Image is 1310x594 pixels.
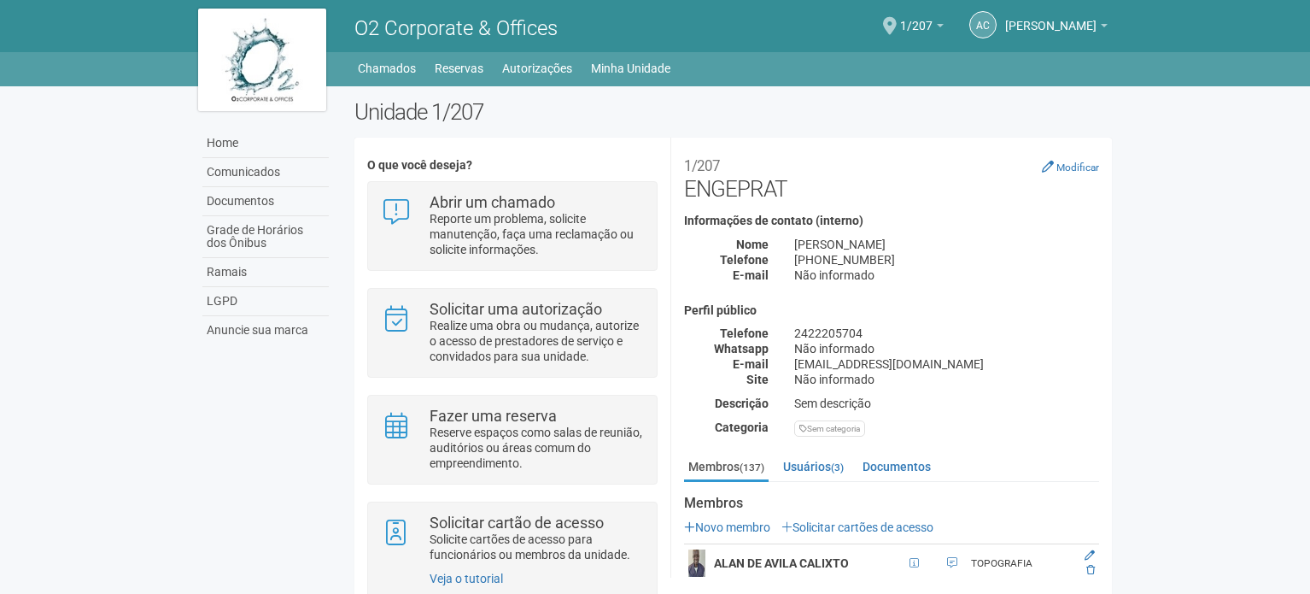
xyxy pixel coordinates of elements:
[354,16,558,40] span: O2 Corporate & Offices
[1005,3,1097,32] span: Andréa Cunha
[202,258,329,287] a: Ramais
[1056,162,1099,173] small: Modificar
[430,211,644,257] p: Reporte um problema, solicite manutenção, faça uma reclamação ou solicite informações.
[781,268,1112,283] div: Não informado
[740,462,764,473] small: (137)
[430,425,644,471] p: Reserve espaços como salas de reunião, auditórios ou áreas comum do empreendimento.
[435,56,483,80] a: Reservas
[794,421,865,437] div: Sem categoria
[904,554,924,573] span: CPF 092.383.497-46
[198,9,326,111] img: logo.jpg
[781,396,1112,411] div: Sem descrição
[781,520,933,534] a: Solicitar cartões de acesso
[969,11,997,38] a: AC
[202,216,329,258] a: Grade de Horários dos Ônibus
[430,300,602,318] strong: Solicitar uma autorização
[381,409,643,471] a: Fazer uma reserva Reserve espaços como salas de reunião, auditórios ou áreas comum do empreendime...
[202,287,329,316] a: LGPD
[714,342,769,356] strong: Whatsapp
[430,572,503,585] a: Veja o tutorial
[358,56,416,80] a: Chamados
[781,252,1112,268] div: [PHONE_NUMBER]
[202,316,329,344] a: Anuncie sua marca
[430,193,555,211] strong: Abrir um chamado
[684,150,1099,202] h2: ENGEPRAT
[502,56,572,80] a: Autorizações
[942,554,958,573] span: TOPOGRAFO
[831,462,844,473] small: (3)
[720,253,769,267] strong: Telefone
[354,99,1112,125] h2: Unidade 1/207
[688,550,705,577] img: user.png
[381,302,643,364] a: Solicitar uma autorização Realize uma obra ou mudança, autorize o acesso de prestadores de serviç...
[1005,21,1108,35] a: [PERSON_NAME]
[684,496,1099,511] strong: Membros
[736,238,769,251] strong: Nome
[381,515,643,562] a: Solicitar cartão de acesso Solicite cartões de acesso para funcionários ou membros da unidade.
[1042,160,1099,173] a: Modificar
[781,237,1112,252] div: [PERSON_NAME]
[381,195,643,257] a: Abrir um chamado Reporte um problema, solicite manutenção, faça uma reclamação ou solicite inform...
[781,356,1112,372] div: [EMAIL_ADDRESS][DOMAIN_NAME]
[715,421,769,434] strong: Categoria
[367,159,657,172] h4: O que você deseja?
[781,341,1112,356] div: Não informado
[684,304,1099,317] h4: Perfil público
[715,397,769,410] strong: Descrição
[779,454,848,479] a: Usuários(3)
[430,407,557,425] strong: Fazer uma reserva
[1085,550,1095,562] a: Editar membro
[684,454,769,482] a: Membros(137)
[900,3,933,32] span: 1/207
[684,157,720,174] small: 1/207
[430,514,604,532] strong: Solicitar cartão de acesso
[684,215,1099,227] h4: Informações de contato (interno)
[430,318,644,364] p: Realize uma obra ou mudança, autorize o acesso de prestadores de serviço e convidados para sua un...
[733,268,769,282] strong: E-mail
[591,56,670,80] a: Minha Unidade
[733,357,769,371] strong: E-mail
[714,556,849,570] strong: ALAN DE AVILA CALIXTO
[858,454,935,479] a: Documentos
[202,129,329,158] a: Home
[781,326,1112,341] div: 2422205704
[1086,564,1095,576] a: Excluir membro
[746,373,769,386] strong: Site
[781,372,1112,387] div: Não informado
[971,556,1076,571] div: TOPOGRAFIA
[900,21,944,35] a: 1/207
[202,158,329,187] a: Comunicados
[430,532,644,562] p: Solicite cartões de acesso para funcionários ou membros da unidade.
[684,520,770,534] a: Novo membro
[202,187,329,216] a: Documentos
[720,326,769,340] strong: Telefone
